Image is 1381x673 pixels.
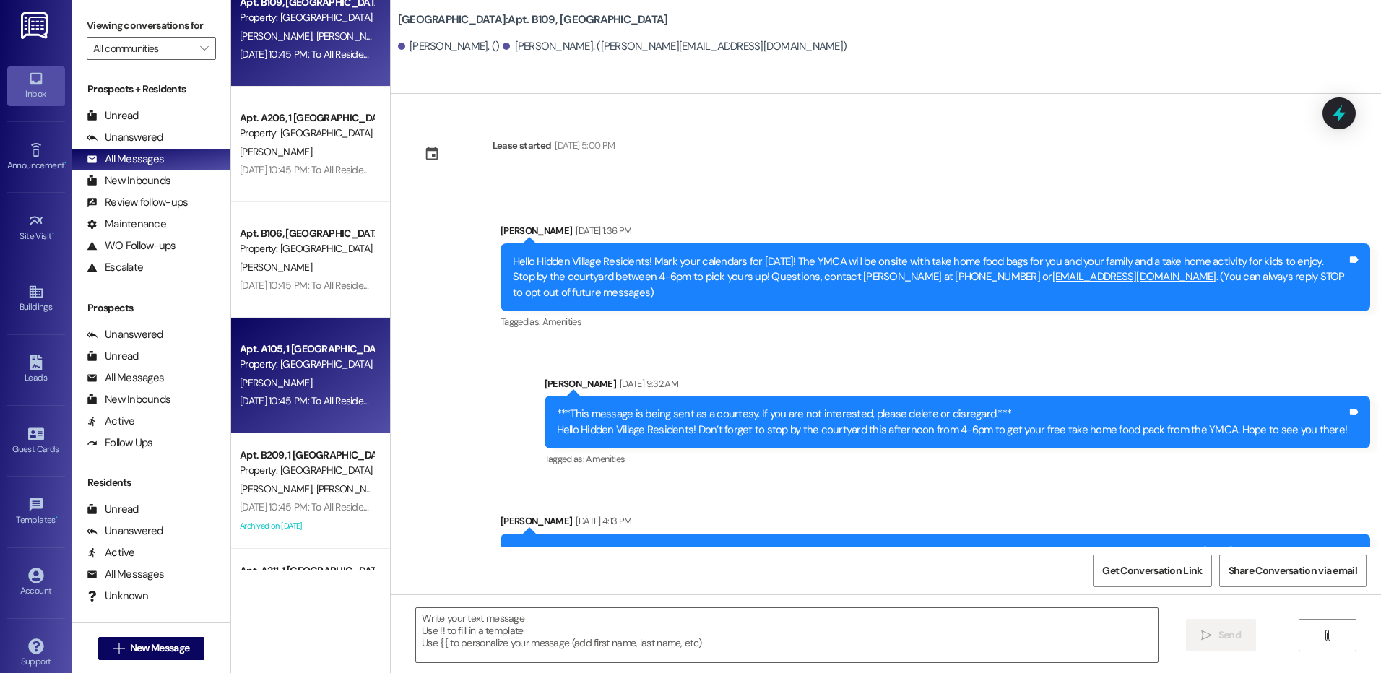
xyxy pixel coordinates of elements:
[7,563,65,602] a: Account
[1322,630,1333,641] i: 
[7,279,65,318] a: Buildings
[87,238,176,253] div: WO Follow-ups
[87,195,188,210] div: Review follow-ups
[87,435,153,451] div: Follow Ups
[240,482,316,495] span: [PERSON_NAME]
[545,448,1371,469] div: Tagged as:
[87,545,135,560] div: Active
[542,316,581,328] span: Amenities
[1052,269,1216,284] a: [EMAIL_ADDRESS][DOMAIN_NAME]
[316,30,388,43] span: [PERSON_NAME]
[1218,628,1241,643] span: Send
[87,152,164,167] div: All Messages
[551,138,615,153] div: [DATE] 5:00 PM
[240,126,373,141] div: Property: [GEOGRAPHIC_DATA]
[87,130,163,145] div: Unanswered
[87,524,163,539] div: Unanswered
[240,145,312,158] span: [PERSON_NAME]
[87,327,163,342] div: Unanswered
[240,357,373,372] div: Property: [GEOGRAPHIC_DATA]
[7,634,65,673] a: Support
[130,641,189,656] span: New Message
[240,226,373,241] div: Apt. B106, [GEOGRAPHIC_DATA]
[87,217,166,232] div: Maintenance
[398,12,668,27] b: [GEOGRAPHIC_DATA]: Apt. B109, [GEOGRAPHIC_DATA]
[240,110,373,126] div: Apt. A206, 1 [GEOGRAPHIC_DATA]
[98,637,205,660] button: New Message
[113,643,124,654] i: 
[21,12,51,39] img: ResiDesk Logo
[1093,555,1211,587] button: Get Conversation Link
[1229,563,1357,578] span: Share Conversation via email
[7,422,65,461] a: Guest Cards
[557,407,1348,438] div: ***This message is being sent as a courtesy. If you are not interested, please delete or disregar...
[240,261,312,274] span: [PERSON_NAME]
[586,453,625,465] span: Amenities
[501,513,1370,534] div: [PERSON_NAME]
[316,482,388,495] span: [PERSON_NAME]
[72,475,230,490] div: Residents
[87,414,135,429] div: Active
[87,108,139,123] div: Unread
[7,350,65,389] a: Leads
[87,260,143,275] div: Escalate
[240,30,316,43] span: [PERSON_NAME]
[7,66,65,105] a: Inbox
[87,392,170,407] div: New Inbounds
[240,241,373,256] div: Property: [GEOGRAPHIC_DATA]
[240,463,373,478] div: Property: [GEOGRAPHIC_DATA]
[501,223,1370,243] div: [PERSON_NAME]
[64,158,66,168] span: •
[240,563,373,578] div: Apt. A211, 1 [GEOGRAPHIC_DATA]
[513,544,1347,591] div: ***This is message is provided as courtesy. If you are no interested, please delete or disregard*...
[616,376,678,391] div: [DATE] 9:32 AM
[493,138,552,153] div: Lease started
[1201,630,1212,641] i: 
[513,254,1347,300] div: Hello Hidden Village Residents! Mark your calendars for [DATE]! The YMCA will be onsite with take...
[52,229,54,239] span: •
[501,311,1370,332] div: Tagged as:
[87,370,164,386] div: All Messages
[1102,563,1202,578] span: Get Conversation Link
[398,39,500,54] div: [PERSON_NAME]. ()
[503,39,847,54] div: [PERSON_NAME]. ([PERSON_NAME][EMAIL_ADDRESS][DOMAIN_NAME])
[240,342,373,357] div: Apt. A105, 1 [GEOGRAPHIC_DATA]
[240,448,373,463] div: Apt. B209, 1 [GEOGRAPHIC_DATA]
[1186,619,1256,651] button: Send
[87,589,148,604] div: Unknown
[93,37,193,60] input: All communities
[72,82,230,97] div: Prospects + Residents
[87,173,170,188] div: New Inbounds
[1219,555,1367,587] button: Share Conversation via email
[7,209,65,248] a: Site Visit •
[87,502,139,517] div: Unread
[240,376,312,389] span: [PERSON_NAME]
[240,10,373,25] div: Property: [GEOGRAPHIC_DATA]
[87,14,216,37] label: Viewing conversations for
[238,517,375,535] div: Archived on [DATE]
[545,376,1371,396] div: [PERSON_NAME]
[72,300,230,316] div: Prospects
[56,513,58,523] span: •
[572,513,631,529] div: [DATE] 4:13 PM
[7,492,65,531] a: Templates •
[87,567,164,582] div: All Messages
[87,349,139,364] div: Unread
[572,223,631,238] div: [DATE] 1:36 PM
[200,43,208,54] i: 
